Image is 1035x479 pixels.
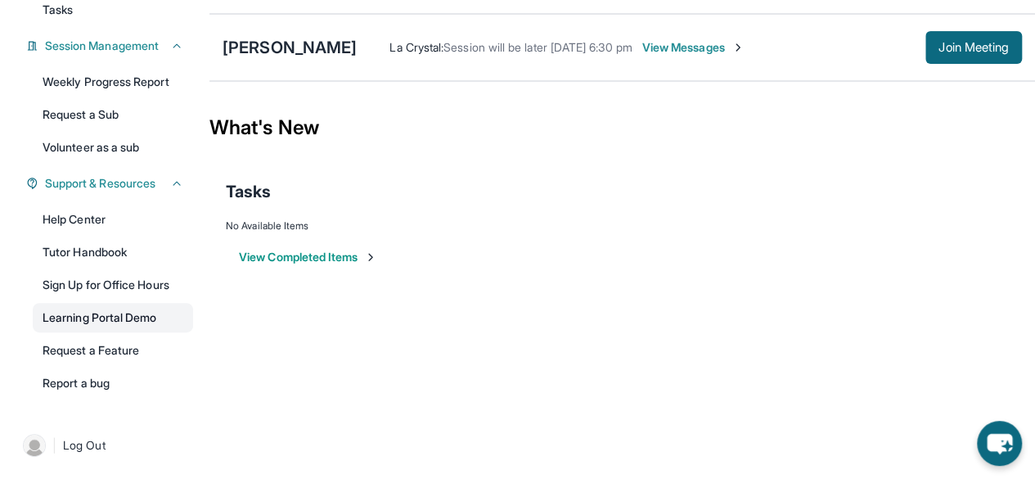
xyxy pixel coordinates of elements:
span: | [52,436,56,455]
span: Session will be later [DATE] 6:30 pm [443,40,632,54]
a: |Log Out [16,427,193,463]
a: Sign Up for Office Hours [33,270,193,300]
a: Request a Feature [33,336,193,365]
div: [PERSON_NAME] [223,36,357,59]
a: Volunteer as a sub [33,133,193,162]
img: Chevron-Right [731,41,745,54]
span: Support & Resources [45,175,155,192]
button: chat-button [977,421,1022,466]
span: Tasks [43,2,73,18]
img: user-img [23,434,46,457]
a: Help Center [33,205,193,234]
a: Report a bug [33,368,193,398]
div: No Available Items [226,219,1019,233]
a: Learning Portal Demo [33,303,193,332]
span: Session Management [45,38,159,54]
span: Tasks [226,180,271,203]
a: Request a Sub [33,100,193,129]
button: Session Management [38,38,183,54]
span: La Crystal : [389,40,443,54]
button: View Completed Items [239,249,377,265]
a: Weekly Progress Report [33,67,193,97]
button: Support & Resources [38,175,183,192]
span: View Messages [642,39,745,56]
span: Log Out [63,437,106,454]
button: Join Meeting [925,31,1022,64]
a: Tutor Handbook [33,237,193,267]
div: What's New [209,92,1035,164]
span: Join Meeting [938,43,1009,52]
